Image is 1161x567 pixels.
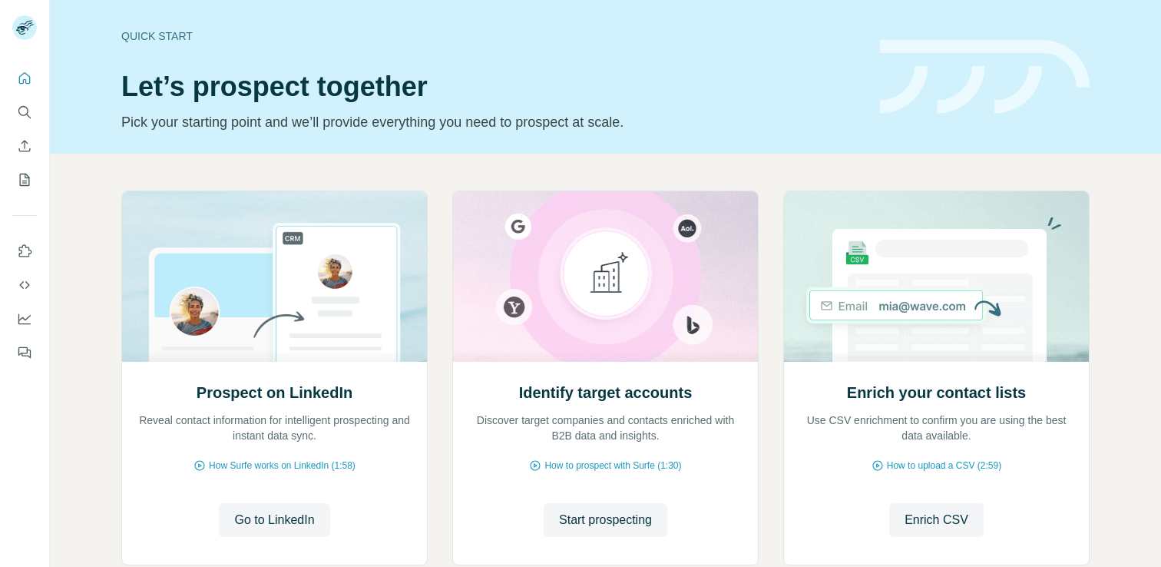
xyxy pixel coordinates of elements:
[880,40,1090,114] img: banner
[799,413,1073,443] p: Use CSV enrichment to confirm you are using the best data available.
[12,98,37,126] button: Search
[519,382,693,403] h2: Identify target accounts
[468,413,743,443] p: Discover target companies and contacts enriched with B2B data and insights.
[12,237,37,265] button: Use Surfe on LinkedIn
[12,166,37,194] button: My lists
[783,191,1090,362] img: Enrich your contact lists
[905,511,968,529] span: Enrich CSV
[889,503,984,537] button: Enrich CSV
[559,511,652,529] span: Start prospecting
[544,459,681,472] span: How to prospect with Surfe (1:30)
[197,382,352,403] h2: Prospect on LinkedIn
[12,271,37,299] button: Use Surfe API
[544,503,667,537] button: Start prospecting
[209,459,356,472] span: How Surfe works on LinkedIn (1:58)
[121,111,862,133] p: Pick your starting point and we’ll provide everything you need to prospect at scale.
[452,191,759,362] img: Identify target accounts
[12,339,37,366] button: Feedback
[121,28,862,44] div: Quick start
[121,71,862,102] h1: Let’s prospect together
[234,511,314,529] span: Go to LinkedIn
[847,382,1026,403] h2: Enrich your contact lists
[121,191,428,362] img: Prospect on LinkedIn
[887,459,1001,472] span: How to upload a CSV (2:59)
[12,305,37,333] button: Dashboard
[137,413,412,443] p: Reveal contact information for intelligent prospecting and instant data sync.
[219,503,329,537] button: Go to LinkedIn
[12,132,37,160] button: Enrich CSV
[12,65,37,92] button: Quick start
